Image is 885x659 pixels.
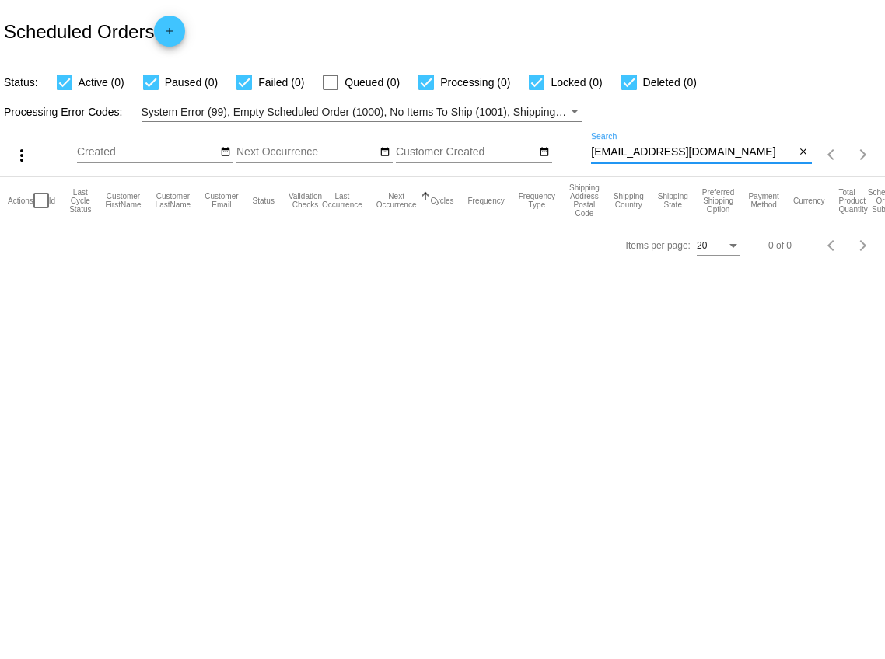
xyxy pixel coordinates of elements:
[253,196,275,205] button: Change sorting for Status
[591,146,795,159] input: Search
[258,73,304,92] span: Failed (0)
[838,177,867,224] mat-header-cell: Total Product Quantity
[105,192,141,209] button: Change sorting for CustomerFirstName
[798,146,809,159] mat-icon: close
[79,73,124,92] span: Active (0)
[156,192,191,209] button: Change sorting for CustomerLastName
[848,230,879,261] button: Next page
[702,188,735,214] button: Change sorting for PreferredShippingOption
[697,241,740,252] mat-select: Items per page:
[160,26,179,44] mat-icon: add
[817,139,848,170] button: Previous page
[396,146,536,159] input: Customer Created
[376,192,417,209] button: Change sorting for NextOccurrenceUtc
[220,146,231,159] mat-icon: date_range
[440,73,510,92] span: Processing (0)
[551,73,602,92] span: Locked (0)
[380,146,390,159] mat-icon: date_range
[848,139,879,170] button: Next page
[569,183,600,218] button: Change sorting for ShippingPostcode
[643,73,697,92] span: Deleted (0)
[658,192,688,209] button: Change sorting for ShippingState
[345,73,400,92] span: Queued (0)
[49,196,55,205] button: Change sorting for Id
[614,192,644,209] button: Change sorting for ShippingCountry
[165,73,218,92] span: Paused (0)
[8,177,33,224] mat-header-cell: Actions
[77,146,217,159] input: Created
[4,76,38,89] span: Status:
[626,240,691,251] div: Items per page:
[467,196,504,205] button: Change sorting for Frequency
[12,146,31,165] mat-icon: more_vert
[322,192,362,209] button: Change sorting for LastOccurrenceUtc
[4,16,185,47] h2: Scheduled Orders
[768,240,792,251] div: 0 of 0
[748,192,778,209] button: Change sorting for PaymentMethod.Type
[4,106,123,118] span: Processing Error Codes:
[817,230,848,261] button: Previous page
[793,196,825,205] button: Change sorting for CurrencyIso
[236,146,376,159] input: Next Occurrence
[142,103,582,122] mat-select: Filter by Processing Error Codes
[289,177,322,224] mat-header-cell: Validation Checks
[539,146,550,159] mat-icon: date_range
[69,188,91,214] button: Change sorting for LastProcessingCycleId
[697,240,707,251] span: 20
[796,145,812,161] button: Clear
[430,196,453,205] button: Change sorting for Cycles
[519,192,555,209] button: Change sorting for FrequencyType
[205,192,238,209] button: Change sorting for CustomerEmail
